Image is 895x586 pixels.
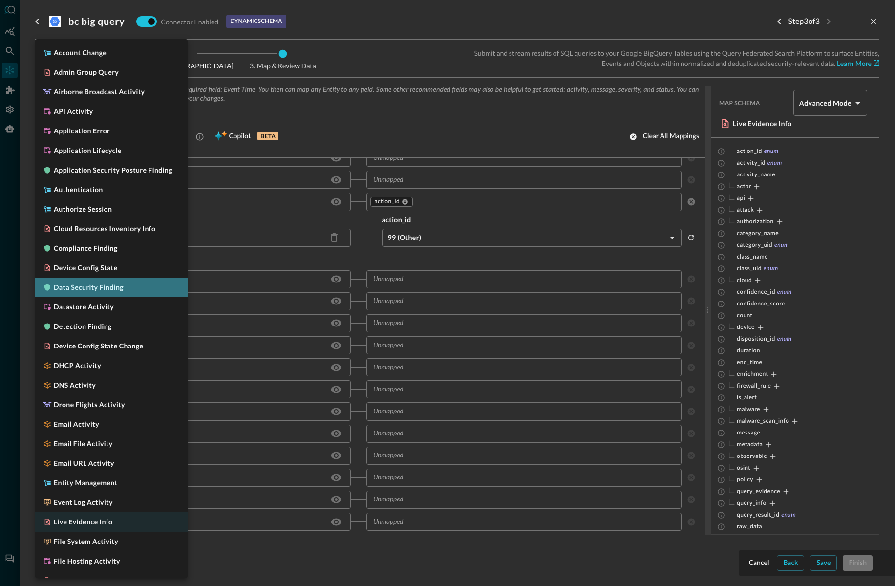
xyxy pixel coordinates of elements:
h5: Admin Group Query [54,67,119,77]
h5: API Activity [54,107,93,116]
h5: Drone Flights Activity [54,400,125,410]
h5: Event Log Activity [54,498,113,507]
h5: Account Change [54,48,107,58]
h5: Compliance Finding [54,243,118,253]
h5: Authorize Session [54,204,112,214]
h5: Device Config State [54,263,118,273]
h5: Airborne Broadcast Activity [54,87,145,97]
h5: File Hosting Activity [54,556,120,566]
h5: Application Security Posture Finding [54,165,172,175]
h5: Application Error [54,126,110,136]
h5: Application Lifecycle [54,146,122,155]
h5: Detection Finding [54,322,112,331]
h5: Live Evidence Info [54,517,112,527]
h5: Data Security Finding [54,282,124,292]
h5: Datastore Activity [54,302,114,312]
h5: Email File Activity [54,439,113,449]
h5: Email URL Activity [54,458,114,468]
h5: Email Activity [54,419,99,429]
h5: File System Activity [54,537,118,546]
h5: DHCP Activity [54,361,101,370]
h5: Entity Management [54,478,118,488]
h5: Authentication [54,185,103,195]
h5: DNS Activity [54,380,96,390]
h5: File Query [54,576,87,586]
h5: Cloud Resources Inventory Info [54,224,155,234]
h5: Device Config State Change [54,341,143,351]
